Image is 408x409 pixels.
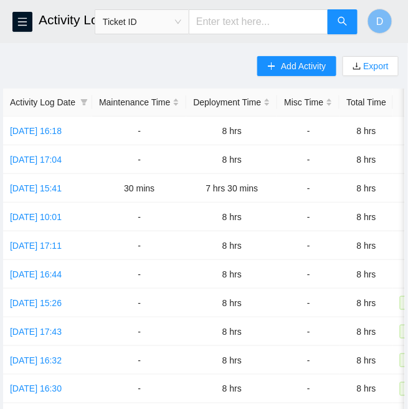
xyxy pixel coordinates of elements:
span: D [376,14,384,29]
td: - [277,317,339,346]
td: - [92,317,186,346]
button: D [368,9,392,34]
span: filter [80,99,88,106]
td: - [277,231,339,260]
span: download [353,62,361,72]
td: - [277,145,339,174]
td: 8 hrs [186,117,277,145]
span: search [338,16,348,28]
button: menu [12,12,32,32]
td: - [277,174,339,203]
a: Export [361,61,389,71]
th: Total Time [339,89,393,117]
td: - [92,145,186,174]
td: 8 hrs [339,375,393,403]
td: 8 hrs [339,231,393,260]
td: 8 hrs [186,317,277,346]
td: - [277,260,339,289]
td: 8 hrs [186,203,277,231]
td: - [92,260,186,289]
a: [DATE] 17:04 [10,155,62,165]
td: - [277,346,339,375]
a: [DATE] 15:26 [10,298,62,308]
a: [DATE] 17:11 [10,241,62,251]
a: [DATE] 16:30 [10,384,62,394]
a: [DATE] 17:43 [10,327,62,337]
span: plus [267,62,276,72]
button: plusAdd Activity [257,56,336,76]
td: - [92,203,186,231]
td: - [92,375,186,403]
td: 8 hrs [339,260,393,289]
td: 8 hrs [186,260,277,289]
span: Add Activity [281,59,326,73]
td: 8 hrs [186,346,277,375]
td: - [92,231,186,260]
span: filter [78,93,90,112]
span: Activity Log Date [10,95,75,109]
td: 8 hrs [186,375,277,403]
td: 8 hrs [186,231,277,260]
td: - [92,117,186,145]
td: - [277,203,339,231]
td: 8 hrs [339,174,393,203]
td: 8 hrs [339,289,393,317]
td: 8 hrs [339,203,393,231]
td: - [277,289,339,317]
span: Ticket ID [103,12,181,31]
a: [DATE] 10:01 [10,212,62,222]
td: 7 hrs 30 mins [186,174,277,203]
td: 8 hrs [186,145,277,174]
td: - [92,346,186,375]
td: 8 hrs [339,346,393,375]
a: [DATE] 16:44 [10,269,62,279]
span: menu [13,17,32,27]
td: - [277,117,339,145]
input: Enter text here... [189,9,328,34]
a: [DATE] 16:18 [10,126,62,136]
td: 30 mins [92,174,186,203]
td: 8 hrs [186,289,277,317]
a: [DATE] 16:32 [10,355,62,365]
td: 8 hrs [339,145,393,174]
button: search [328,9,358,34]
td: 8 hrs [339,117,393,145]
a: [DATE] 15:41 [10,183,62,193]
td: - [277,375,339,403]
td: - [92,289,186,317]
td: 8 hrs [339,317,393,346]
button: downloadExport [343,56,399,76]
